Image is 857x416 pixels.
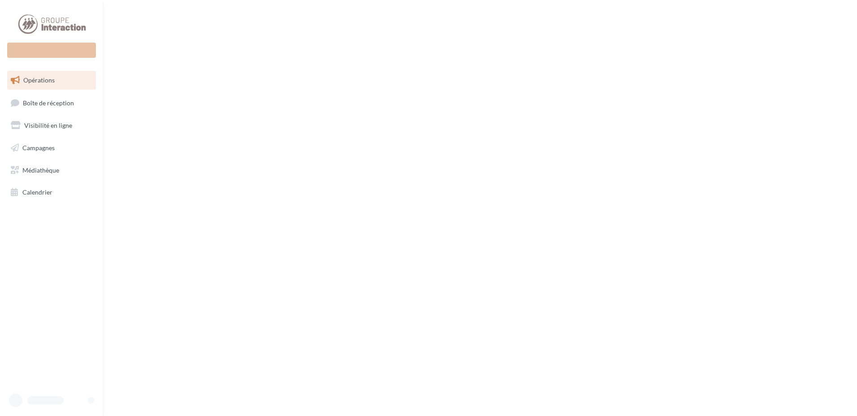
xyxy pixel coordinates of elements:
[5,139,98,157] a: Campagnes
[5,183,98,202] a: Calendrier
[23,99,74,106] span: Boîte de réception
[5,161,98,180] a: Médiathèque
[5,71,98,90] a: Opérations
[22,166,59,173] span: Médiathèque
[5,116,98,135] a: Visibilité en ligne
[24,121,72,129] span: Visibilité en ligne
[22,188,52,196] span: Calendrier
[22,144,55,152] span: Campagnes
[7,43,96,58] div: Nouvelle campagne
[23,76,55,84] span: Opérations
[5,93,98,113] a: Boîte de réception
